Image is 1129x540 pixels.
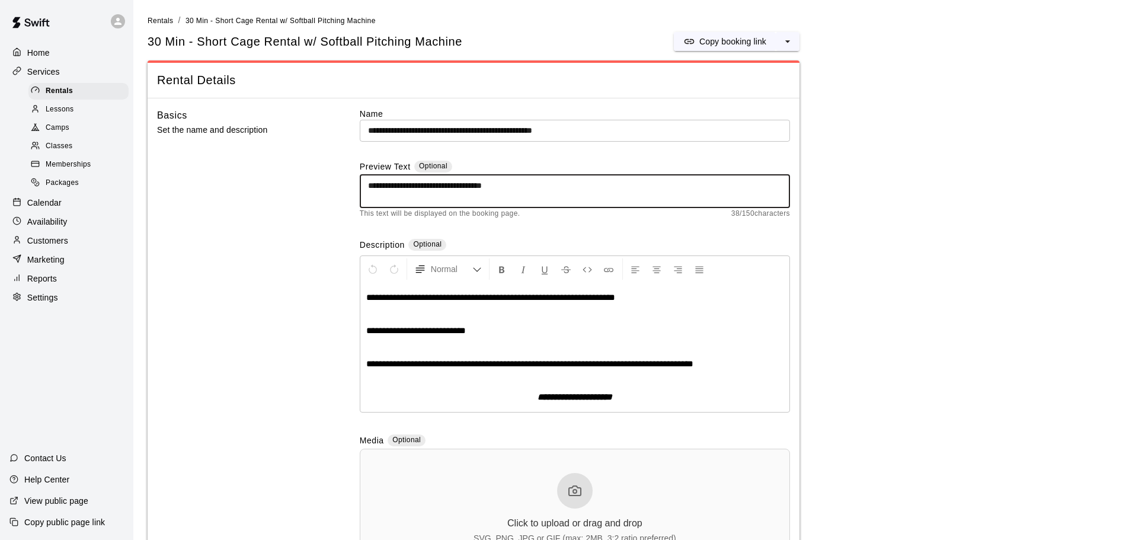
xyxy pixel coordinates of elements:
span: Camps [46,122,69,134]
p: Contact Us [24,452,66,464]
h5: 30 Min - Short Cage Rental w/ Softball Pitching Machine [148,34,462,50]
div: Lessons [28,101,129,118]
span: Optional [413,240,442,248]
button: Redo [384,258,404,280]
a: Lessons [28,100,133,119]
a: Rentals [148,15,174,25]
label: Name [360,108,790,120]
p: View public page [24,495,88,507]
p: Availability [27,216,68,228]
p: Set the name and description [157,123,322,138]
label: Description [360,239,405,253]
button: select merge strategy [776,32,799,51]
a: Camps [28,119,133,138]
span: 30 Min - Short Cage Rental w/ Softball Pitching Machine [185,17,376,25]
span: Normal [431,263,472,275]
a: Customers [9,232,124,250]
p: Marketing [27,254,65,266]
div: Classes [28,138,129,155]
div: Rentals [28,83,129,100]
div: Packages [28,175,129,191]
button: Format Underline [535,258,555,280]
p: Help Center [24,474,69,485]
label: Media [360,434,384,448]
li: / [178,14,181,27]
span: This text will be displayed on the booking page. [360,208,520,220]
label: Preview Text [360,161,411,174]
span: Rentals [46,85,73,97]
p: Home [27,47,50,59]
a: Memberships [28,156,133,174]
button: Format Strikethrough [556,258,576,280]
a: Packages [28,174,133,193]
span: Lessons [46,104,74,116]
a: Marketing [9,251,124,269]
a: Reports [9,270,124,287]
span: Rental Details [157,72,790,88]
p: Settings [27,292,58,303]
p: Calendar [27,197,62,209]
a: Availability [9,213,124,231]
a: Services [9,63,124,81]
p: Copy public page link [24,516,105,528]
a: Settings [9,289,124,306]
span: Memberships [46,159,91,171]
p: Customers [27,235,68,247]
button: Insert Link [599,258,619,280]
nav: breadcrumb [148,14,1115,27]
a: Classes [28,138,133,156]
div: Click to upload or drag and drop [507,518,642,529]
div: Camps [28,120,129,136]
button: Format Bold [492,258,512,280]
h6: Basics [157,108,187,123]
span: Rentals [148,17,174,25]
a: Home [9,44,124,62]
a: Rentals [28,82,133,100]
button: Right Align [668,258,688,280]
div: Memberships [28,156,129,173]
p: Reports [27,273,57,285]
button: Undo [363,258,383,280]
button: Format Italics [513,258,533,280]
button: Center Align [647,258,667,280]
span: Optional [419,162,447,170]
button: Copy booking link [674,32,776,51]
p: Copy booking link [699,36,766,47]
button: Insert Code [577,258,597,280]
div: split button [674,32,799,51]
span: Classes [46,140,72,152]
span: 38 / 150 characters [731,208,790,220]
button: Formatting Options [410,258,487,280]
a: Calendar [9,194,124,212]
span: Packages [46,177,79,189]
span: Optional [392,436,421,444]
p: Services [27,66,60,78]
button: Left Align [625,258,645,280]
button: Justify Align [689,258,709,280]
